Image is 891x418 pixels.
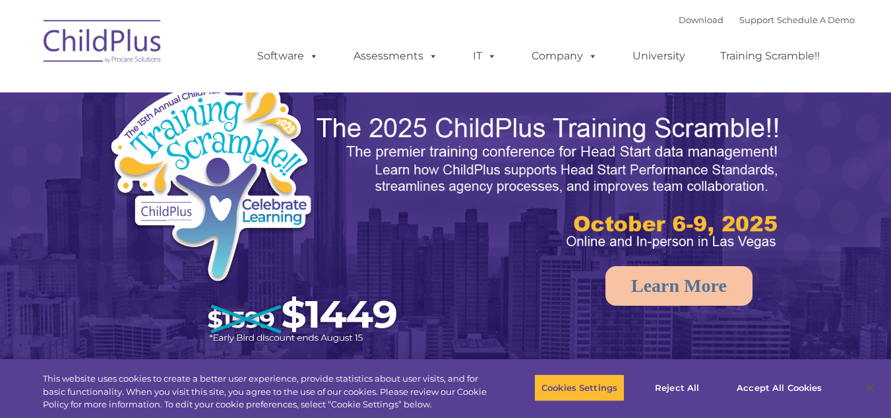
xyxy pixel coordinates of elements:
a: Training Scramble!! [707,43,833,69]
button: Cookies Settings [534,374,625,401]
a: Download [679,15,723,25]
a: Schedule A Demo [777,15,855,25]
button: Accept All Cookies [729,374,829,401]
button: Close [855,373,884,402]
span: Phone number [183,141,239,151]
a: Learn More [605,266,753,306]
a: Company [518,43,611,69]
a: IT [460,43,510,69]
a: Support [739,15,774,25]
font: | [679,15,855,25]
div: This website uses cookies to create a better user experience, provide statistics about user visit... [43,372,490,411]
a: University [619,43,698,69]
a: Assessments [340,43,451,69]
img: ChildPlus by Procare Solutions [37,11,169,77]
a: Software [244,43,332,69]
span: Last name [183,87,224,97]
button: Reject All [636,374,718,401]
